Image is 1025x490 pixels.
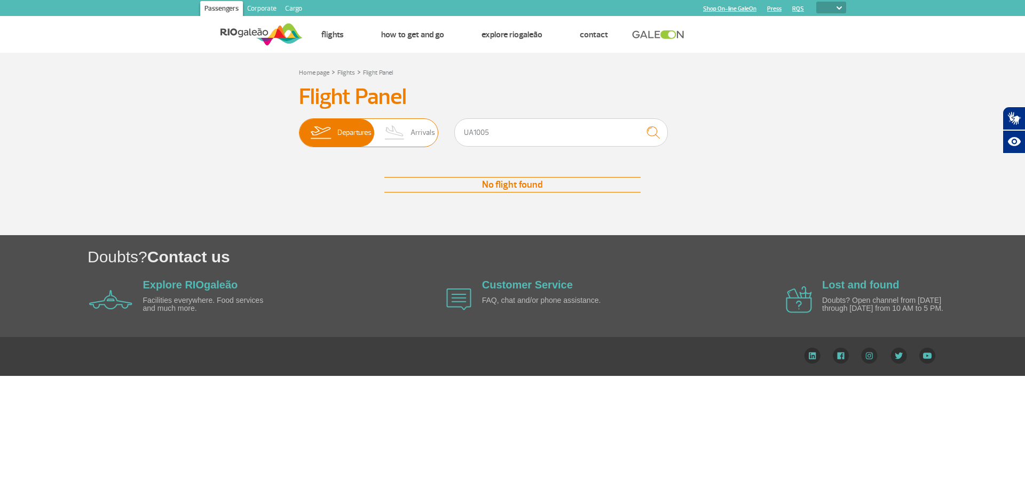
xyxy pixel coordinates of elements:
[804,348,821,364] img: LinkedIn
[482,29,542,40] a: Explore RIOgaleão
[446,288,471,310] img: airplane icon
[357,66,361,78] a: >
[321,29,344,40] a: Flights
[143,279,238,291] a: Explore RIOgaleão
[861,348,878,364] img: Instagram
[833,348,849,364] img: Facebook
[482,296,605,304] p: FAQ, chat and/or phone assistance.
[304,119,337,147] img: slider-embarque
[822,279,899,291] a: Lost and found
[890,348,907,364] img: Twitter
[767,5,782,12] a: Press
[384,177,641,192] div: No flight found
[337,69,355,77] a: Flights
[200,1,243,18] a: Passengers
[332,66,335,78] a: >
[143,296,266,313] p: Facilities everywhere. Food services and much more.
[792,5,804,12] a: RQS
[281,1,306,18] a: Cargo
[454,118,668,147] input: Flight, city or airline
[703,5,756,12] a: Shop On-line GaleOn
[786,286,812,313] img: airplane icon
[379,119,411,147] img: slider-desembarque
[381,29,444,40] a: How to get and go
[1003,130,1025,154] button: Abrir recursos assistivos.
[363,69,393,77] a: Flight Panel
[1003,107,1025,154] div: Plugin de acessibilidade da Hand Talk.
[580,29,608,40] a: Contact
[411,119,435,147] span: Arrivals
[147,248,230,266] span: Contact us
[337,119,372,147] span: Departures
[482,279,573,291] a: Customer Service
[299,84,726,110] h3: Flight Panel
[299,69,329,77] a: Home page
[243,1,281,18] a: Corporate
[89,290,132,309] img: airplane icon
[1003,107,1025,130] button: Abrir tradutor de língua de sinais.
[822,296,945,313] p: Doubts? Open channel from [DATE] through [DATE] from 10 AM to 5 PM.
[919,348,935,364] img: YouTube
[88,246,1025,268] h1: Doubts?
